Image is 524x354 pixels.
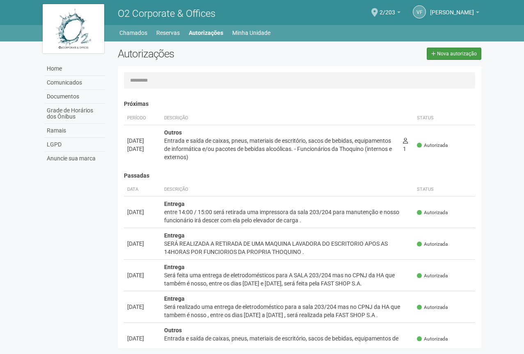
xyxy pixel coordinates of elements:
[437,51,477,57] span: Nova autorização
[164,264,185,270] strong: Entrega
[127,334,158,343] div: [DATE]
[127,145,158,153] div: [DATE]
[164,208,411,224] div: entre 14:00 / 15:00 será retirada uma impressora da sala 203/204 para manutenção e nosso funcioná...
[417,336,448,343] span: Autorizada
[430,1,474,16] span: Vivian Félix
[127,240,158,248] div: [DATE]
[380,10,400,17] a: 2/203
[413,5,426,18] a: VF
[127,303,158,311] div: [DATE]
[164,295,185,302] strong: Entrega
[164,303,411,319] div: Será realizado uma entrega de eletrodoméstico para a sala 203/204 mas no CPNJ da HA que tambem é ...
[414,112,475,125] th: Status
[45,76,105,90] a: Comunicados
[43,4,104,53] img: logo.jpg
[45,124,105,138] a: Ramais
[127,137,158,145] div: [DATE]
[161,183,414,196] th: Descrição
[127,271,158,279] div: [DATE]
[164,201,185,207] strong: Entrega
[164,129,182,136] strong: Outros
[118,48,293,60] h2: Autorizações
[124,173,476,179] h4: Passadas
[156,27,180,39] a: Reservas
[417,304,448,311] span: Autorizada
[417,272,448,279] span: Autorizada
[45,62,105,76] a: Home
[403,137,408,152] span: 1
[417,142,448,149] span: Autorizada
[119,27,147,39] a: Chamados
[189,27,223,39] a: Autorizações
[124,183,161,196] th: Data
[45,138,105,152] a: LGPD
[45,152,105,165] a: Anuncie sua marca
[164,327,182,333] strong: Outros
[124,101,476,107] h4: Próximas
[164,271,411,288] div: Será feita uma entrega de eletrodomésticos para A SALA 203/204 mas no CPNJ da HA que também é nos...
[164,240,411,256] div: SERÁ REALIZADA A RETIRADA DE UMA MAQUINA LAVADORA DO ESCRITORIO APOS AS 14HORAS POR FUNCIORIOS DA...
[118,8,215,19] span: O2 Corporate & Offices
[45,104,105,124] a: Grade de Horários dos Ônibus
[45,90,105,104] a: Documentos
[161,112,400,125] th: Descrição
[417,241,448,248] span: Autorizada
[380,1,395,16] span: 2/203
[427,48,481,60] a: Nova autorização
[124,112,161,125] th: Período
[164,232,185,239] strong: Entrega
[232,27,270,39] a: Minha Unidade
[127,208,158,216] div: [DATE]
[164,137,396,161] div: Entrada e saída de caixas, pneus, materiais de escritório, sacos de bebidas, equipamentos de info...
[164,334,411,351] div: Entrada e saída de caixas, pneus, materiais de escritório, sacos de bebidas, equipamentos de info...
[430,10,479,17] a: [PERSON_NAME]
[417,209,448,216] span: Autorizada
[414,183,475,196] th: Status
